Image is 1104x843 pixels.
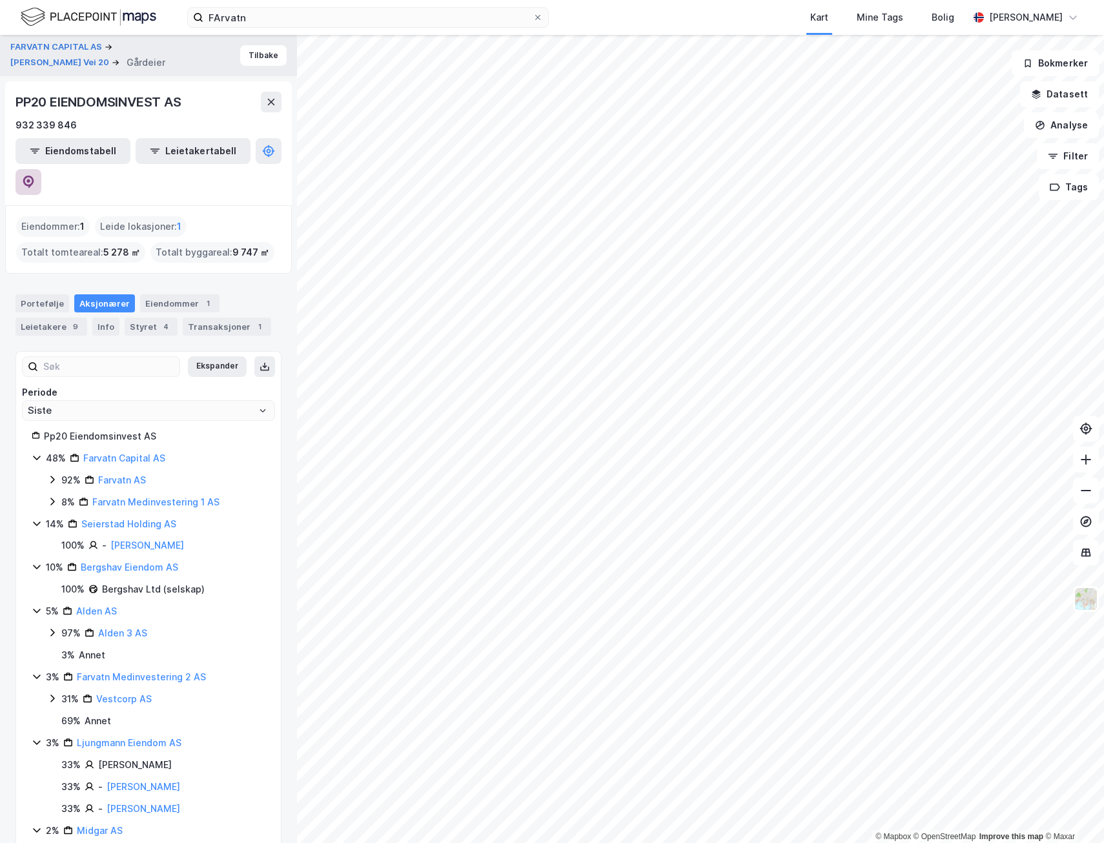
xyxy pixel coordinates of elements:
a: Farvatn AS [98,474,146,485]
input: Søk [38,357,179,376]
div: 4 [159,320,172,333]
div: Bolig [932,10,954,25]
div: 3% [46,735,59,751]
div: 48% [46,451,66,466]
a: Farvatn Medinvestering 1 AS [92,496,220,507]
div: Leide lokasjoner : [95,216,187,237]
button: Tags [1039,174,1099,200]
input: ClearOpen [23,401,274,420]
div: 5% [46,604,59,619]
a: Seierstad Holding AS [81,518,176,529]
div: Aksjonærer [74,294,135,312]
div: 9 [69,320,82,333]
div: Annet [79,647,105,663]
button: Leietakertabell [136,138,250,164]
div: [PERSON_NAME] [989,10,1063,25]
span: 9 747 ㎡ [232,245,269,260]
div: Gårdeier [127,55,165,70]
div: Kart [810,10,828,25]
a: Vestcorp AS [96,693,152,704]
a: Farvatn Medinvestering 2 AS [77,671,206,682]
div: PP20 EIENDOMSINVEST AS [15,92,184,112]
div: 8% [61,494,75,510]
div: Transaksjoner [183,318,271,336]
span: 1 [80,219,85,234]
div: Portefølje [15,294,69,312]
span: 5 278 ㎡ [103,245,140,260]
div: - [102,538,107,553]
a: Ljungmann Eiendom AS [77,737,181,748]
button: [PERSON_NAME] Vei 20 [10,56,112,69]
button: Open [258,405,268,416]
div: 97% [61,625,81,641]
div: 33% [61,779,81,795]
div: Eiendommer : [16,216,90,237]
div: Annet [85,713,111,729]
span: 1 [177,219,181,234]
div: - [98,801,103,817]
button: Datasett [1020,81,1099,107]
a: [PERSON_NAME] [107,803,180,814]
div: 1 [201,297,214,310]
div: 14% [46,516,64,532]
div: Periode [22,385,275,400]
a: Mapbox [875,832,911,841]
button: Ekspander [188,356,247,377]
div: Pp20 Eiendomsinvest AS [44,429,265,444]
iframe: Chat Widget [1039,781,1104,843]
div: Mine Tags [857,10,903,25]
a: [PERSON_NAME] [107,781,180,792]
div: Leietakere [15,318,87,336]
a: Farvatn Capital AS [83,452,165,463]
div: 31% [61,691,79,707]
button: Bokmerker [1012,50,1099,76]
div: [PERSON_NAME] [98,757,172,773]
div: 92% [61,472,81,488]
div: 100% [61,538,85,553]
div: 3% [46,669,59,685]
a: Bergshav Eiendom AS [81,562,178,573]
a: OpenStreetMap [914,832,976,841]
div: 2% [46,823,59,838]
a: Improve this map [979,832,1043,841]
a: [PERSON_NAME] [110,540,184,551]
div: - [98,779,103,795]
div: Styret [125,318,178,336]
div: 3 % [61,647,75,663]
div: Eiendommer [140,294,220,312]
button: Filter [1037,143,1099,169]
div: Bergshav Ltd (selskap) [102,582,205,597]
div: 100% [61,582,85,597]
button: Analyse [1024,112,1099,138]
div: Totalt byggareal : [150,242,274,263]
div: 932 339 846 [15,117,77,133]
div: 1 [253,320,266,333]
div: 33% [61,801,81,817]
div: Totalt tomteareal : [16,242,145,263]
button: Tilbake [240,45,287,66]
a: Midgar AS [77,825,123,836]
a: Alden AS [76,605,117,616]
div: 33% [61,757,81,773]
input: Søk på adresse, matrikkel, gårdeiere, leietakere eller personer [203,8,533,27]
button: FARVATN CAPITAL AS [10,41,105,54]
button: Eiendomstabell [15,138,130,164]
div: Info [92,318,119,336]
div: 69 % [61,713,81,729]
img: logo.f888ab2527a4732fd821a326f86c7f29.svg [21,6,156,28]
img: Z [1074,587,1098,611]
div: 10% [46,560,63,575]
a: Alden 3 AS [98,627,147,638]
